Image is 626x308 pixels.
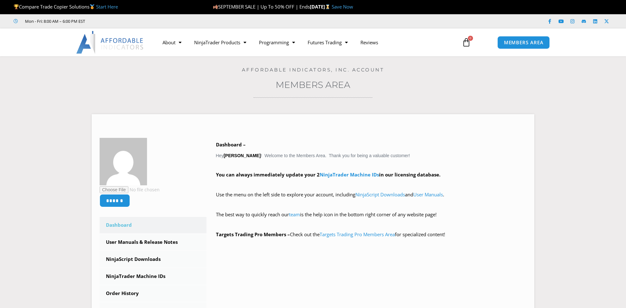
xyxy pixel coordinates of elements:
[355,191,405,198] a: NinjaScript Downloads
[354,35,384,50] a: Reviews
[468,36,473,41] span: 0
[213,4,218,9] img: 🍂
[301,35,354,50] a: Futures Trading
[216,171,440,178] strong: You can always immediately update your 2 in our licensing database.
[156,35,188,50] a: About
[14,3,118,10] span: Compare Trade Copier Solutions
[94,18,189,24] iframe: Customer reviews powered by Trustpilot
[100,234,206,250] a: User Manuals & Release Notes
[242,67,384,73] a: Affordable Indicators, Inc. Account
[100,251,206,268] a: NinjaScript Downloads
[325,4,330,9] img: ⌛
[216,190,527,208] p: Use the menu on the left side to explore your account, including and .
[289,211,300,218] a: team
[216,210,527,228] p: The best way to quickly reach our is the help icon in the bottom right corner of any website page!
[156,35,455,50] nav: Menu
[14,4,19,9] img: 🏆
[504,40,543,45] span: MEMBERS AREA
[216,141,246,148] b: Dashboard –
[90,4,95,9] img: 🥇
[100,285,206,302] a: Order History
[188,35,253,50] a: NinjaTrader Products
[497,36,550,49] a: MEMBERS AREA
[253,35,301,50] a: Programming
[216,231,290,237] strong: Targets Trading Pro Members –
[452,33,480,52] a: 0
[224,153,261,158] strong: [PERSON_NAME]
[96,3,118,10] a: Start Here
[310,3,332,10] strong: [DATE]
[276,79,350,90] a: Members Area
[413,191,443,198] a: User Manuals
[332,3,353,10] a: Save Now
[320,171,379,178] a: NinjaTrader Machine IDs
[100,268,206,285] a: NinjaTrader Machine IDs
[100,217,206,233] a: Dashboard
[23,17,85,25] span: Mon - Fri: 8:00 AM – 6:00 PM EST
[100,138,147,185] img: c19f068c1ff6ba8effe5eab1adc995a0aca5307dcc393670c834159c151936f0
[320,231,395,237] a: Targets Trading Pro Members Area
[216,230,527,239] p: Check out the for specialized content!
[216,140,527,239] div: Hey ! Welcome to the Members Area. Thank you for being a valuable customer!
[76,31,144,54] img: LogoAI | Affordable Indicators – NinjaTrader
[213,3,310,10] span: SEPTEMBER SALE | Up To 50% OFF | Ends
